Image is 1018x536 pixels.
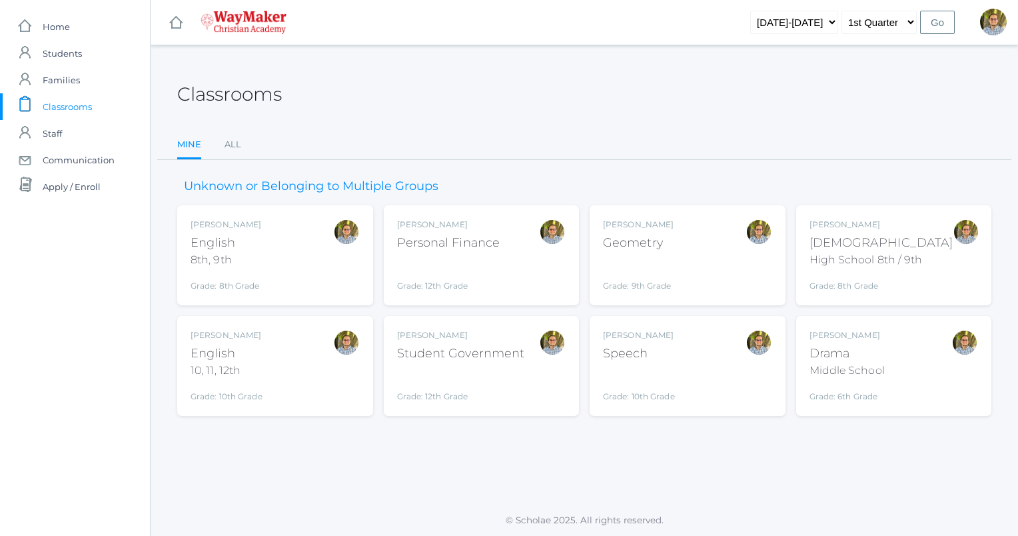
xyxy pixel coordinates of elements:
[809,363,885,379] div: Middle School
[333,219,360,245] div: Kylen Braileanu
[177,131,201,160] a: Mine
[397,234,500,252] div: Personal Finance
[539,329,566,356] div: Kylen Braileanu
[225,131,241,158] a: All
[43,147,115,173] span: Communication
[43,67,80,93] span: Families
[397,329,525,341] div: [PERSON_NAME]
[951,329,978,356] div: Kylen Braileanu
[201,11,286,34] img: waymaker-logo-stack-white-1602f2b1af18da31a5905e9982d058868370996dac5278e84edea6dabf9a3315.png
[397,345,525,363] div: Student Government
[746,329,772,356] div: Kylen Braileanu
[191,384,262,403] div: Grade: 10th Grade
[177,180,445,193] h3: Unknown or Belonging to Multiple Groups
[191,329,262,341] div: [PERSON_NAME]
[397,257,500,292] div: Grade: 12th Grade
[151,513,1018,527] p: © Scholae 2025. All rights reserved.
[809,384,885,403] div: Grade: 6th Grade
[603,219,674,231] div: [PERSON_NAME]
[333,329,360,356] div: Kylen Braileanu
[809,234,953,252] div: [DEMOGRAPHIC_DATA]
[809,219,953,231] div: [PERSON_NAME]
[43,173,101,200] span: Apply / Enroll
[603,329,675,341] div: [PERSON_NAME]
[920,11,955,34] input: Go
[397,368,525,403] div: Grade: 12th Grade
[603,257,674,292] div: Grade: 9th Grade
[603,368,675,403] div: Grade: 10th Grade
[809,329,885,341] div: [PERSON_NAME]
[191,345,262,363] div: English
[809,273,953,292] div: Grade: 8th Grade
[191,234,261,252] div: English
[43,120,62,147] span: Staff
[397,219,500,231] div: [PERSON_NAME]
[191,363,262,379] div: 10, 11, 12th
[809,252,953,268] div: High School 8th / 9th
[953,219,979,245] div: Kylen Braileanu
[43,40,82,67] span: Students
[43,93,92,120] span: Classrooms
[191,252,261,268] div: 8th, 9th
[191,273,261,292] div: Grade: 8th Grade
[191,219,261,231] div: [PERSON_NAME]
[603,345,675,363] div: Speech
[980,9,1007,35] div: Kylen Braileanu
[43,13,70,40] span: Home
[539,219,566,245] div: Kylen Braileanu
[177,84,282,105] h2: Classrooms
[603,234,674,252] div: Geometry
[809,345,885,363] div: Drama
[746,219,772,245] div: Kylen Braileanu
